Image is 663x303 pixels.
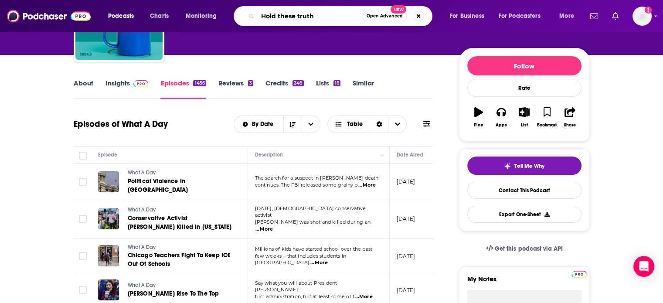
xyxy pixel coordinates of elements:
[363,11,407,21] button: Open AdvancedNew
[553,9,585,23] button: open menu
[102,9,145,23] button: open menu
[587,9,602,24] a: Show notifications dropdown
[513,102,535,133] button: List
[397,215,415,222] p: [DATE]
[283,116,302,133] button: Sort Direction
[255,226,273,233] span: ...More
[333,80,340,86] div: 16
[128,214,232,231] span: Conservative Activist [PERSON_NAME] Killed In [US_STATE]
[327,116,407,133] button: Choose View
[450,10,484,22] span: For Business
[504,163,511,170] img: tell me why sparkle
[7,8,91,24] img: Podchaser - Follow, Share and Rate Podcasts
[370,116,388,133] div: Sort Direction
[258,9,363,23] input: Search podcasts, credits, & more...
[98,150,118,160] div: Episode
[255,293,355,300] span: first administration, but at least some of t
[558,102,581,133] button: Share
[128,244,156,250] span: What A Day
[128,214,232,232] a: Conservative Activist [PERSON_NAME] Killed In [US_STATE]
[391,5,406,14] span: New
[242,6,441,26] div: Search podcasts, credits, & more...
[521,123,528,128] div: List
[499,10,541,22] span: For Podcasters
[128,290,219,297] span: [PERSON_NAME] Rise To The Top
[128,289,231,298] a: [PERSON_NAME] Rise To The Top
[74,119,168,129] h1: Episodes of What A Day
[467,56,581,75] button: Follow
[302,116,320,133] button: open menu
[248,80,253,86] div: 3
[180,9,228,23] button: open menu
[474,123,483,128] div: Play
[358,182,376,189] span: ...More
[128,207,156,213] span: What A Day
[128,170,156,176] span: What A Day
[355,293,373,300] span: ...More
[128,177,188,194] span: Political Violence In [GEOGRAPHIC_DATA]
[255,246,373,252] span: Millions of kids have started school over the past
[467,79,581,97] div: Rate
[632,7,652,26] button: Show profile menu
[347,121,363,127] span: Table
[255,219,371,225] span: [PERSON_NAME] was shot and killed during an
[144,9,174,23] a: Charts
[493,9,553,23] button: open menu
[234,116,320,133] h2: Choose List sort
[571,269,587,278] a: Pro website
[133,80,149,87] img: Podchaser Pro
[79,215,87,223] span: Toggle select row
[255,150,283,160] div: Description
[234,121,283,127] button: open menu
[265,79,303,99] a: Credits246
[559,10,574,22] span: More
[218,79,253,99] a: Reviews3
[74,79,93,99] a: About
[467,275,581,290] label: My Notes
[397,252,415,260] p: [DATE]
[479,238,570,259] a: Get this podcast via API
[252,121,276,127] span: By Date
[150,10,169,22] span: Charts
[495,245,562,252] span: Get this podcast via API
[105,79,149,99] a: InsightsPodchaser Pro
[367,14,403,18] span: Open Advanced
[467,157,581,175] button: tell me why sparkleTell Me Why
[255,205,366,218] span: [DATE], [DEMOGRAPHIC_DATA] conservative activist
[160,79,206,99] a: Episodes1456
[128,177,232,194] a: Political Violence In [GEOGRAPHIC_DATA]
[377,150,388,160] button: Column Actions
[397,178,415,185] p: [DATE]
[444,9,495,23] button: open menu
[316,79,340,99] a: Lists16
[571,271,587,278] img: Podchaser Pro
[467,102,490,133] button: Play
[128,282,156,288] span: What A Day
[467,206,581,223] button: Export One-Sheet
[292,80,303,86] div: 246
[609,9,622,24] a: Show notifications dropdown
[255,175,379,181] span: The search for a suspect in [PERSON_NAME] death
[79,178,87,186] span: Toggle select row
[128,282,231,289] a: What A Day
[128,244,232,252] a: What A Day
[186,10,217,22] span: Monitoring
[79,286,87,294] span: Toggle select row
[397,286,415,294] p: [DATE]
[397,150,423,160] div: Date Aired
[467,182,581,199] a: Contact This Podcast
[128,252,231,268] span: Chicago Teachers Fight To Keep ICE Out Of Schools
[632,7,652,26] img: User Profile
[632,7,652,26] span: Logged in as gbrussel
[128,206,232,214] a: What A Day
[193,80,206,86] div: 1456
[536,102,558,133] button: Bookmark
[537,123,557,128] div: Bookmark
[645,7,652,14] svg: Add a profile image
[353,79,374,99] a: Similar
[79,252,87,260] span: Toggle select row
[564,123,576,128] div: Share
[255,280,337,293] span: Say what you will about President [PERSON_NAME]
